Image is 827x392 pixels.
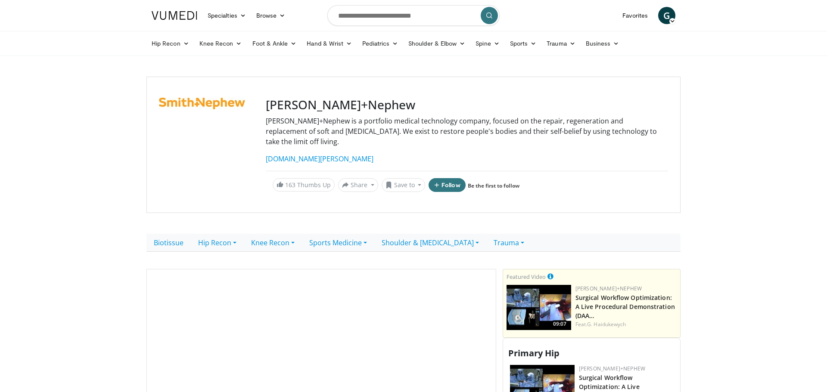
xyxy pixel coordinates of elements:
[285,181,295,189] span: 163
[244,234,302,252] a: Knee Recon
[575,285,642,292] a: [PERSON_NAME]+Nephew
[266,154,373,164] a: [DOMAIN_NAME][PERSON_NAME]
[505,35,542,52] a: Sports
[374,234,486,252] a: Shoulder & [MEDICAL_DATA]
[146,35,194,52] a: Hip Recon
[382,178,426,192] button: Save to
[302,35,357,52] a: Hand & Wrist
[486,234,532,252] a: Trauma
[357,35,403,52] a: Pediatrics
[575,321,677,328] div: Feat.
[575,293,675,320] a: Surgical Workflow Optimization: A Live Procedural Demonstration (DAA…
[507,273,546,281] small: Featured Video
[202,7,251,24] a: Specialties
[658,7,675,24] a: G
[507,285,571,330] a: 09:07
[541,35,581,52] a: Trauma
[581,35,625,52] a: Business
[302,234,374,252] a: Sports Medicine
[579,365,645,372] a: [PERSON_NAME]+Nephew
[146,234,191,252] a: Biotissue
[273,178,335,191] a: 163 Thumbs Up
[194,35,247,52] a: Knee Recon
[617,7,653,24] a: Favorites
[152,11,197,20] img: VuMedi Logo
[470,35,504,52] a: Spine
[403,35,470,52] a: Shoulder & Elbow
[251,7,291,24] a: Browse
[468,182,519,189] a: Be the first to follow
[191,234,244,252] a: Hip Recon
[550,320,569,328] span: 09:07
[266,116,668,147] p: [PERSON_NAME]+Nephew is a portfolio medical technology company, focused on the repair, regenerati...
[247,35,302,52] a: Foot & Ankle
[587,321,626,328] a: G. Haidukewych
[508,347,560,359] span: Primary Hip
[338,178,378,192] button: Share
[429,178,466,192] button: Follow
[266,98,668,112] h3: [PERSON_NAME]+Nephew
[507,285,571,330] img: bcfc90b5-8c69-4b20-afee-af4c0acaf118.150x105_q85_crop-smart_upscale.jpg
[327,5,500,26] input: Search topics, interventions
